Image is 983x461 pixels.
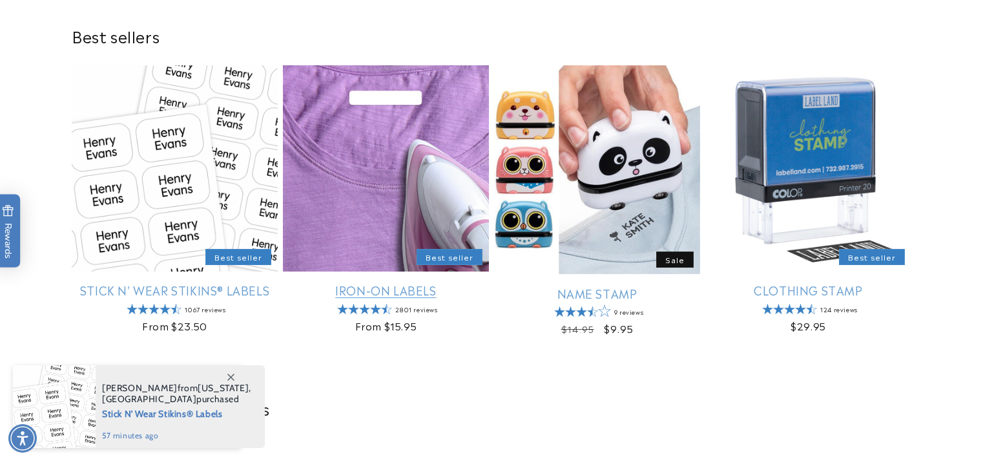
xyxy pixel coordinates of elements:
[283,283,489,297] a: Iron-On Labels
[102,393,196,405] span: [GEOGRAPHIC_DATA]
[2,204,14,258] span: Rewards
[102,430,251,442] span: 57 minutes ago
[72,26,911,46] h2: Best sellers
[494,286,700,301] a: Name Stamp
[72,398,911,418] h2: Recently added products
[102,383,251,405] span: from , purchased
[198,382,249,394] span: [US_STATE]
[72,283,278,297] a: Stick N' Wear Stikins® Labels
[102,382,178,394] span: [PERSON_NAME]
[72,65,911,347] ul: Slider
[854,405,970,448] iframe: Gorgias live chat messenger
[705,283,911,297] a: Clothing Stamp
[102,405,251,421] span: Stick N' Wear Stikins® Labels
[8,424,37,453] div: Accessibility Menu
